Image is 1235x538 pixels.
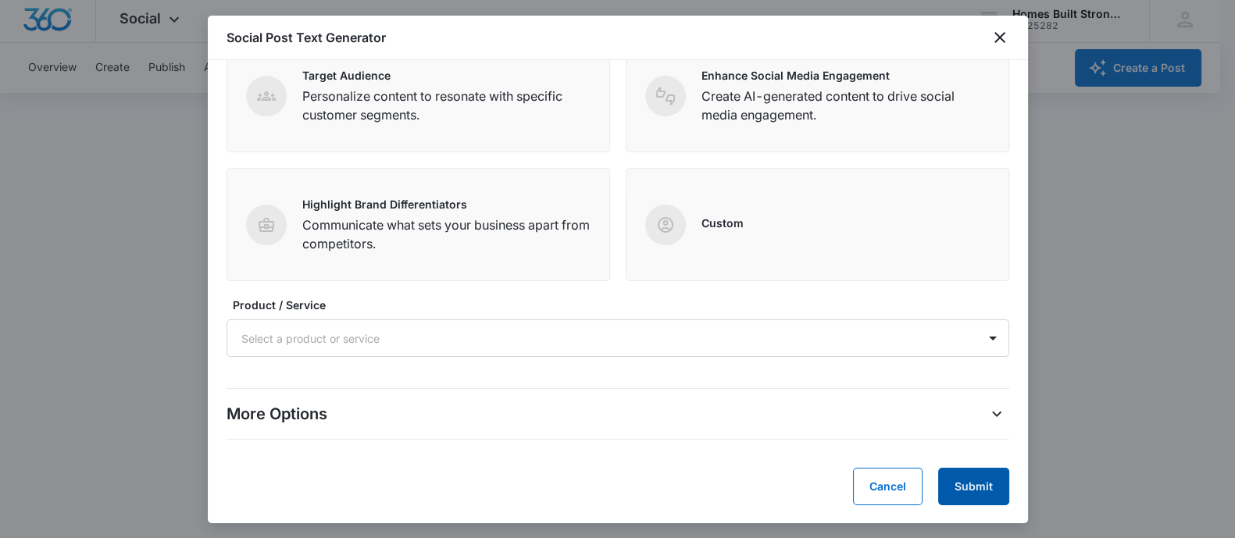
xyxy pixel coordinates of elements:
[990,28,1009,47] button: close
[701,67,990,84] p: Enhance Social Media Engagement
[701,87,990,124] p: Create AI-generated content to drive social media engagement.
[302,196,591,212] p: Highlight Brand Differentiators
[984,401,1009,426] button: More Options
[302,87,591,124] p: Personalize content to resonate with specific customer segments.
[853,468,923,505] button: Cancel
[701,215,744,231] p: Custom
[233,297,1015,313] label: Product / Service
[302,216,591,253] p: Communicate what sets your business apart from competitors.
[227,402,327,426] p: More Options
[227,28,386,47] h1: Social Post Text Generator
[302,67,591,84] p: Target Audience
[938,468,1009,505] button: Submit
